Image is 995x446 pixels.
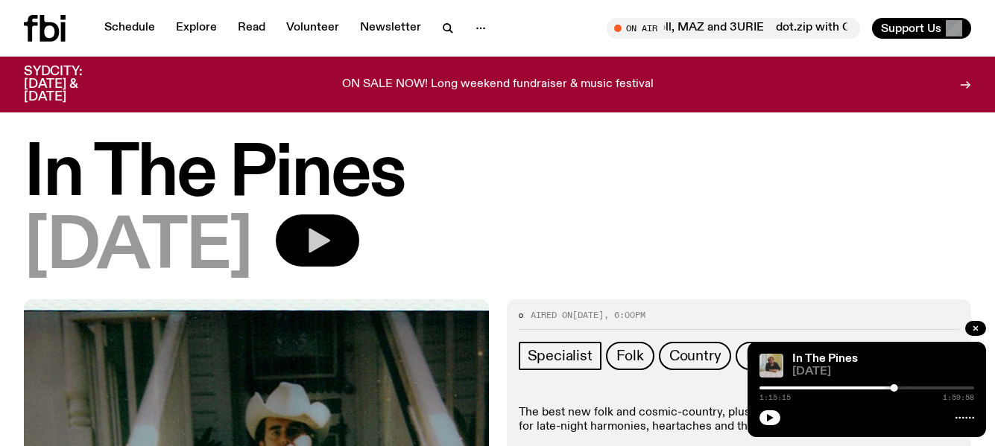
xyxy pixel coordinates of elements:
span: [DATE] [572,309,604,321]
span: Folk [616,348,644,364]
span: Support Us [881,22,941,35]
p: The best new folk and cosmic-country, plus an old fave or two. [PERSON_NAME] for late-night harmo... [519,406,960,434]
h1: In The Pines [24,141,971,208]
a: Folk [606,342,654,370]
button: On Airdot.zip with Crescendoll, MAZ and 3URIEdot.zip with Crescendoll, MAZ and 3URIE [607,18,860,39]
a: In The Pines [792,353,858,365]
span: 1:15:15 [759,394,791,401]
a: Explore [167,18,226,39]
span: Aired on [531,309,572,321]
a: Indie [736,342,789,370]
span: [DATE] [24,214,252,281]
a: Volunteer [277,18,348,39]
a: Read [229,18,274,39]
p: ON SALE NOW! Long weekend fundraiser & music festival [342,78,654,92]
a: Schedule [95,18,164,39]
button: Support Us [872,18,971,39]
span: Country [669,348,721,364]
h3: SYDCITY: [DATE] & [DATE] [24,66,119,103]
span: , 6:00pm [604,309,645,321]
a: Newsletter [351,18,430,39]
span: [DATE] [792,366,974,377]
a: Specialist [519,342,601,370]
a: Country [659,342,732,370]
span: Indie [746,348,778,364]
span: 1:59:58 [943,394,974,401]
span: Specialist [528,348,593,364]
